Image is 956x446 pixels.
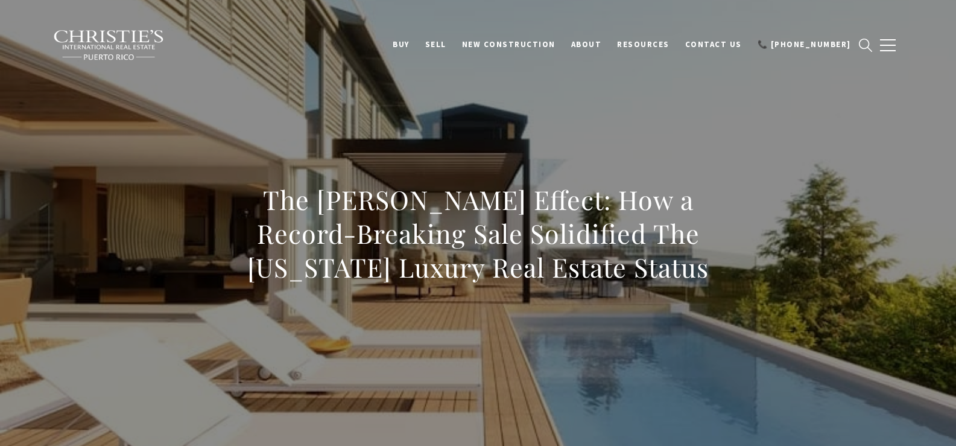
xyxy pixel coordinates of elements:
span: 📞 [PHONE_NUMBER] [758,39,851,49]
img: Christie's International Real Estate black text logo [53,30,165,61]
span: Contact Us [685,39,742,49]
h1: The [PERSON_NAME] Effect: How a Record-Breaking Sale Solidified The [US_STATE] Luxury Real Estate... [212,183,744,284]
a: Resources [609,33,677,56]
a: SELL [417,33,454,56]
a: 📞 [PHONE_NUMBER] [750,33,859,56]
span: New Construction [462,39,556,49]
a: About [563,33,610,56]
a: BUY [385,33,417,56]
a: New Construction [454,33,563,56]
